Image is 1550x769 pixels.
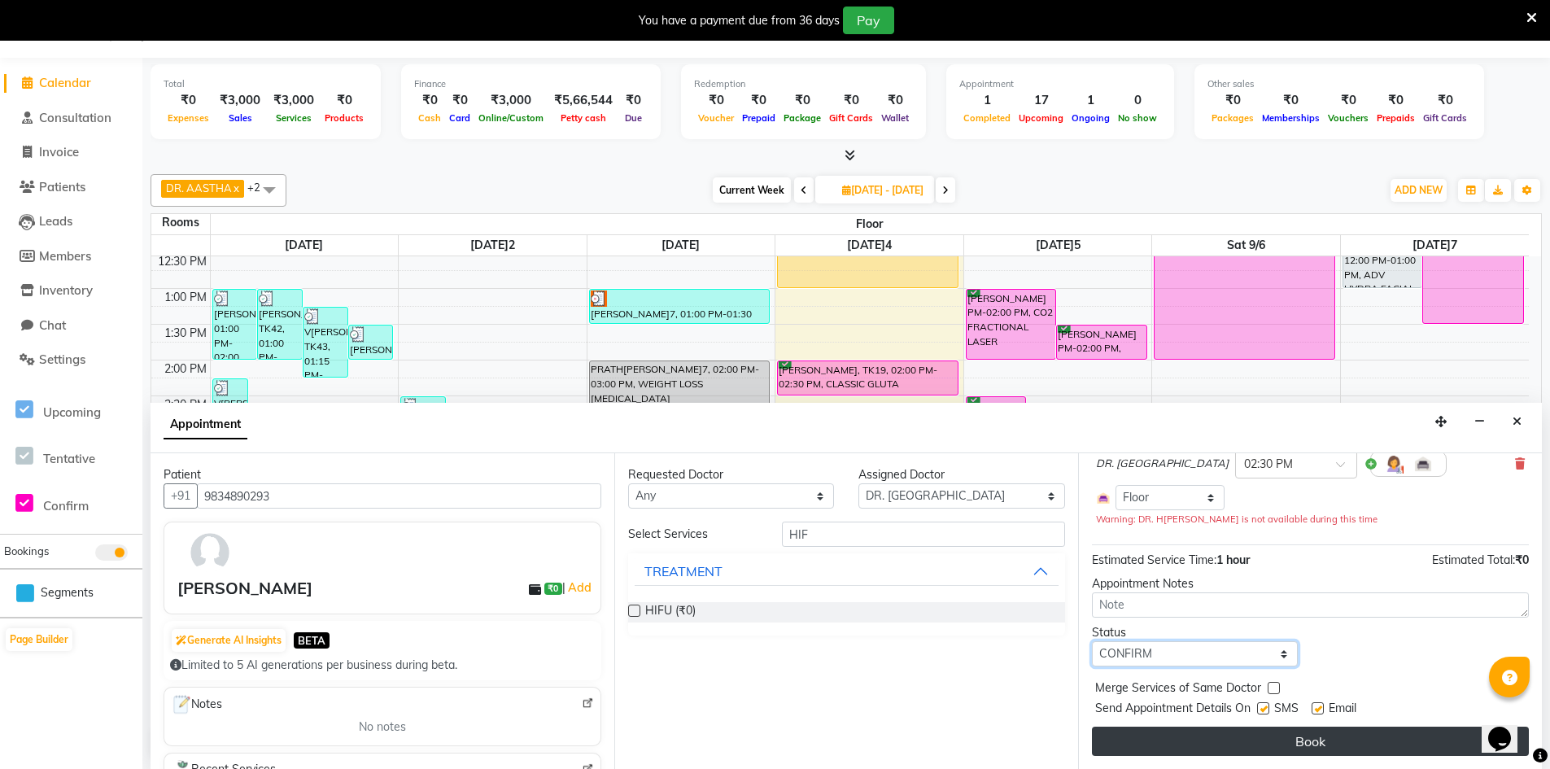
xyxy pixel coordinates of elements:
div: Total [164,77,368,91]
img: Interior.png [1096,491,1111,505]
span: Email [1329,700,1356,720]
button: Close [1505,409,1529,435]
div: Status [1092,624,1298,641]
a: Settings [4,351,138,369]
div: ₹0 [1324,91,1373,110]
div: Rooms [151,214,210,231]
div: [PERSON_NAME]7, 01:00 PM-01:30 PM, PREMIUM GLUTA [590,290,770,323]
span: Notes [171,694,222,715]
span: Merge Services of Same Doctor [1095,679,1261,700]
span: DR. AASTHA [166,181,232,194]
span: Sales [225,112,256,124]
a: September 4, 2025 [844,235,895,256]
div: 1 [959,91,1015,110]
iframe: chat widget [1482,704,1534,753]
div: 1:30 PM [161,325,210,342]
div: ₹0 [414,91,445,110]
span: 1 hour [1216,553,1250,567]
div: ₹0 [738,91,779,110]
span: Completed [959,112,1015,124]
span: Products [321,112,368,124]
span: Inventory [39,282,93,298]
span: DR. [GEOGRAPHIC_DATA] [1096,456,1229,472]
span: ADD NEW [1395,184,1443,196]
div: Assigned Doctor [858,466,1064,483]
small: Warning: DR. H[PERSON_NAME] is not available during this time [1096,513,1378,525]
span: [DATE] - [DATE] [838,184,928,196]
button: Page Builder [6,628,72,651]
a: Chat [4,317,138,335]
span: Segments [41,584,94,601]
button: Pay [843,7,894,34]
a: Calendar [4,74,138,93]
div: ₹0 [619,91,648,110]
button: Book [1092,727,1529,756]
a: September 3, 2025 [658,235,703,256]
div: [PERSON_NAME]8, 01:30 PM-02:00 PM, BASIC GLUTA [349,326,393,359]
div: ₹0 [694,91,738,110]
span: ₹0 [544,583,561,596]
span: Confirm [43,498,89,513]
span: Floor [211,214,1530,234]
a: Add [565,578,594,597]
div: TREATMENT [644,561,723,581]
div: [PERSON_NAME], TK42, 01:00 PM-02:00 PM, ADV HYDRA FACIAL [258,290,302,359]
span: +2 [247,181,273,194]
div: 1:00 PM [161,289,210,306]
div: 0 [1114,91,1161,110]
span: Estimated Total: [1432,553,1515,567]
span: Tentative [43,451,95,466]
span: Invoice [39,144,79,159]
div: ₹5,66,544 [548,91,619,110]
img: Interior.png [1413,454,1433,474]
span: Prepaid [738,112,779,124]
div: ₹3,000 [267,91,321,110]
div: Requested Doctor [628,466,834,483]
a: September 6, 2025 [1224,235,1268,256]
div: [PERSON_NAME], TK32, 02:30 PM-03:45 PM, PREMIUM GLUTA ,PICO LASER [401,397,445,484]
a: September 2, 2025 [467,235,518,256]
div: PRATH[PERSON_NAME]7, 02:00 PM-03:00 PM, WEIGHT LOSS [MEDICAL_DATA] [590,361,770,430]
span: Online/Custom [474,112,548,124]
span: Package [779,112,825,124]
div: V[PERSON_NAME] TK43, 02:15 PM-03:15 PM, ADV HYDRA FACIAL [213,379,248,448]
span: Settings [39,352,85,367]
span: Card [445,112,474,124]
div: [PERSON_NAME] [177,576,312,601]
span: Voucher [694,112,738,124]
a: September 1, 2025 [282,235,326,256]
span: SMS [1274,700,1299,720]
span: Ongoing [1068,112,1114,124]
div: Redemption [694,77,913,91]
img: avatar [186,529,234,576]
a: Leads [4,212,138,231]
input: Search by Name/Mobile/Email/Code [197,483,601,509]
span: HIFU (₹0) [645,602,696,623]
span: Leads [39,213,72,229]
div: 2:30 PM [161,396,210,413]
div: V[PERSON_NAME] TK43, 01:15 PM-02:15 PM, ADV HYDRA FACIAL [303,308,347,377]
div: ₹0 [164,91,213,110]
span: No show [1114,112,1161,124]
button: +91 [164,483,198,509]
span: Send Appointment Details On [1095,700,1251,720]
div: Appointment Notes [1092,575,1529,592]
div: Patient [164,466,601,483]
div: Select Services [616,526,770,543]
div: ₹3,000 [474,91,548,110]
span: Gift Cards [1419,112,1471,124]
span: No notes [359,719,406,736]
button: ADD NEW [1391,179,1447,202]
img: Hairdresser.png [1384,454,1404,474]
span: Services [272,112,316,124]
span: Patients [39,179,85,194]
span: ₹0 [1515,553,1529,567]
span: Packages [1207,112,1258,124]
a: Inventory [4,282,138,300]
a: Invoice [4,143,138,162]
span: BETA [294,632,330,648]
div: ₹3,000 [213,91,267,110]
a: x [232,181,239,194]
span: Appointment [164,410,247,439]
a: September 5, 2025 [1033,235,1084,256]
